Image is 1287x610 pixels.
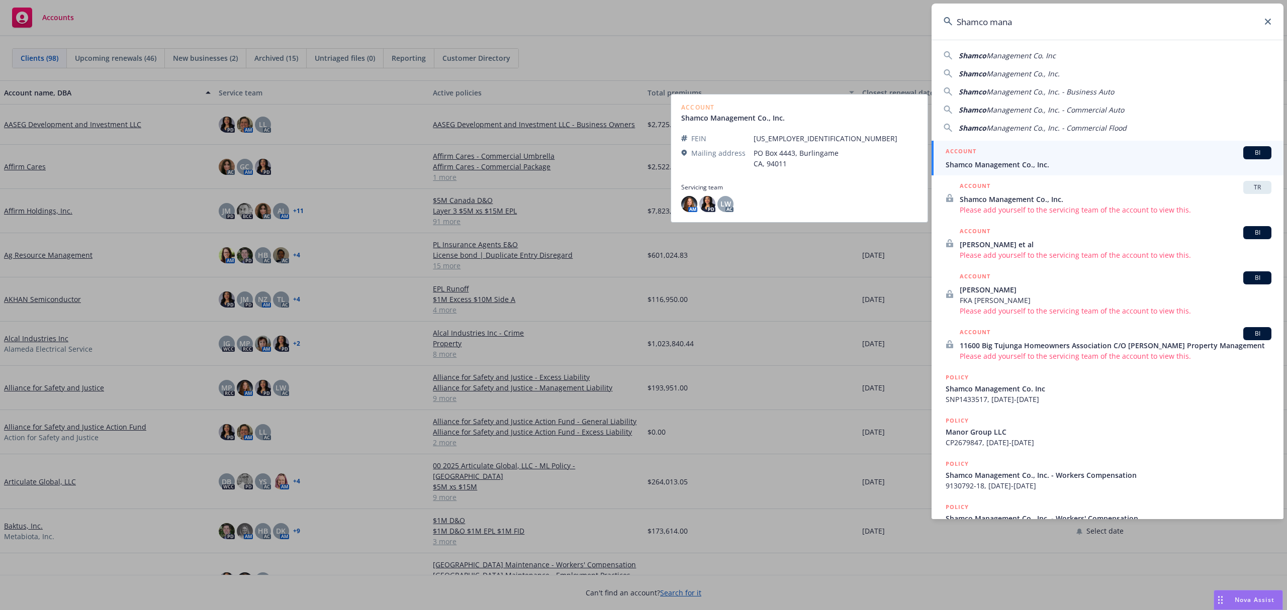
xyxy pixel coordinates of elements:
[1247,228,1267,237] span: BI
[960,351,1271,361] span: Please add yourself to the servicing team of the account to view this.
[960,295,1271,306] span: FKA [PERSON_NAME]
[1214,590,1227,609] div: Drag to move
[960,239,1271,250] span: [PERSON_NAME] et al
[960,181,990,193] h5: ACCOUNT
[946,437,1271,448] span: CP2679847, [DATE]-[DATE]
[932,322,1283,367] a: ACCOUNTBI11600 Big Tujunga Homeowners Association C/O [PERSON_NAME] Property ManagementPlease add...
[932,141,1283,175] a: ACCOUNTBIShamco Management Co., Inc.
[959,123,986,133] span: Shamco
[946,383,1271,394] span: Shamco Management Co. Inc
[932,496,1283,540] a: POLICYShamco Management Co., Inc. - Workers' Compensation
[932,4,1283,40] input: Search...
[986,123,1127,133] span: Management Co., Inc. - Commercial Flood
[986,69,1060,78] span: Management Co., Inc.
[946,427,1271,437] span: Manor Group LLC
[946,394,1271,404] span: SNP1433517, [DATE]-[DATE]
[959,87,986,96] span: Shamco
[960,306,1271,316] span: Please add yourself to the servicing team of the account to view this.
[946,513,1271,524] span: Shamco Management Co., Inc. - Workers' Compensation
[1247,183,1267,192] span: TR
[946,372,969,382] h5: POLICY
[960,327,990,339] h5: ACCOUNT
[986,87,1114,96] span: Management Co., Inc. - Business Auto
[1247,148,1267,157] span: BI
[946,159,1271,170] span: Shamco Management Co., Inc.
[946,480,1271,491] span: 9130792-18, [DATE]-[DATE]
[946,470,1271,480] span: Shamco Management Co., Inc. - Workers Compensation
[932,266,1283,322] a: ACCOUNTBI[PERSON_NAME]FKA [PERSON_NAME]Please add yourself to the servicing team of the account t...
[959,105,986,115] span: Shamco
[986,51,1056,60] span: Management Co. Inc
[946,459,969,469] h5: POLICY
[1214,590,1283,610] button: Nova Assist
[946,502,969,512] h5: POLICY
[1247,329,1267,338] span: BI
[932,175,1283,221] a: ACCOUNTTRShamco Management Co., Inc.Please add yourself to the servicing team of the account to v...
[960,271,990,283] h5: ACCOUNT
[959,69,986,78] span: Shamco
[960,205,1271,215] span: Please add yourself to the servicing team of the account to view this.
[946,416,969,426] h5: POLICY
[986,105,1124,115] span: Management Co., Inc. - Commercial Auto
[960,226,990,238] h5: ACCOUNT
[932,453,1283,496] a: POLICYShamco Management Co., Inc. - Workers Compensation9130792-18, [DATE]-[DATE]
[960,250,1271,260] span: Please add yourself to the servicing team of the account to view this.
[946,146,976,158] h5: ACCOUNT
[932,221,1283,266] a: ACCOUNTBI[PERSON_NAME] et alPlease add yourself to the servicing team of the account to view this.
[1247,273,1267,282] span: BI
[959,51,986,60] span: Shamco
[960,284,1271,295] span: [PERSON_NAME]
[960,340,1271,351] span: 11600 Big Tujunga Homeowners Association C/O [PERSON_NAME] Property Management
[932,410,1283,453] a: POLICYManor Group LLCCP2679847, [DATE]-[DATE]
[932,367,1283,410] a: POLICYShamco Management Co. IncSNP1433517, [DATE]-[DATE]
[960,194,1271,205] span: Shamco Management Co., Inc.
[1235,595,1274,604] span: Nova Assist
